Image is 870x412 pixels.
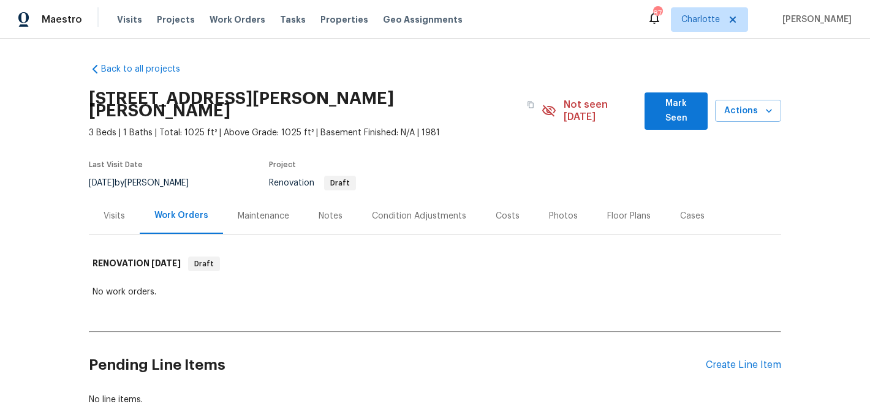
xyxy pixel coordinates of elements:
[157,13,195,26] span: Projects
[645,92,708,130] button: Mark Seen
[89,63,206,75] a: Back to all projects
[269,161,296,168] span: Project
[89,161,143,168] span: Last Visit Date
[117,13,142,26] span: Visits
[93,286,777,298] div: No work orders.
[520,94,542,116] button: Copy Address
[549,210,578,222] div: Photos
[93,257,181,271] h6: RENOVATION
[496,210,520,222] div: Costs
[653,7,662,20] div: 87
[89,92,520,117] h2: [STREET_ADDRESS][PERSON_NAME][PERSON_NAME]
[383,13,463,26] span: Geo Assignments
[42,13,82,26] span: Maestro
[238,210,289,222] div: Maintenance
[681,13,720,26] span: Charlotte
[706,359,781,371] div: Create Line Item
[89,337,706,394] h2: Pending Line Items
[89,179,115,187] span: [DATE]
[715,100,781,122] button: Actions
[269,179,356,187] span: Renovation
[725,103,771,119] span: Actions
[104,210,125,222] div: Visits
[89,127,542,139] span: 3 Beds | 1 Baths | Total: 1025 ft² | Above Grade: 1025 ft² | Basement Finished: N/A | 1981
[325,179,355,187] span: Draft
[372,210,466,222] div: Condition Adjustments
[319,210,342,222] div: Notes
[210,13,265,26] span: Work Orders
[151,259,181,268] span: [DATE]
[320,13,368,26] span: Properties
[89,176,203,190] div: by [PERSON_NAME]
[89,244,781,283] div: RENOVATION [DATE]Draft
[777,13,852,26] span: [PERSON_NAME]
[654,96,698,126] span: Mark Seen
[154,209,208,222] div: Work Orders
[607,210,651,222] div: Floor Plans
[564,99,638,123] span: Not seen [DATE]
[89,394,781,406] div: No line items.
[680,210,705,222] div: Cases
[280,15,306,24] span: Tasks
[189,258,219,270] span: Draft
